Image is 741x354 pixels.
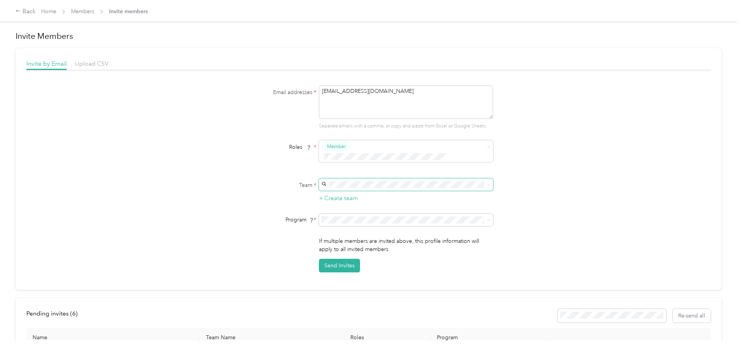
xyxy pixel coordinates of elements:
a: Home [41,8,56,15]
p: Separate emails with a comma, or copy and paste from Excel or Google Sheets. [319,123,493,130]
div: Back [16,7,36,16]
span: Roles [286,141,314,153]
iframe: Everlance-gr Chat Button Frame [698,310,741,354]
label: Team [219,181,316,189]
span: Invite members [109,7,148,16]
th: Program [431,328,546,347]
label: Email addresses [219,88,316,96]
span: Member [327,143,346,150]
span: Pending invites [26,310,78,317]
div: info-bar [26,309,711,323]
div: left-menu [26,309,83,323]
h1: Invite Members [16,31,722,42]
button: Re-send all [673,309,711,323]
button: + Create team [319,194,358,203]
span: Upload CSV [75,60,109,67]
a: Members [71,8,94,15]
th: Team Name [200,328,344,347]
th: Roles [344,328,431,347]
div: Resend all invitations [557,309,711,323]
div: Program [219,216,316,224]
p: If multiple members are invited above, this profile information will apply to all invited members [319,237,493,253]
span: ( 6 ) [70,310,78,317]
button: Send Invites [319,259,360,272]
textarea: [EMAIL_ADDRESS][DOMAIN_NAME] [319,85,493,119]
th: Name [26,328,200,347]
span: Invite by Email [26,60,67,67]
button: Member [322,142,351,152]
